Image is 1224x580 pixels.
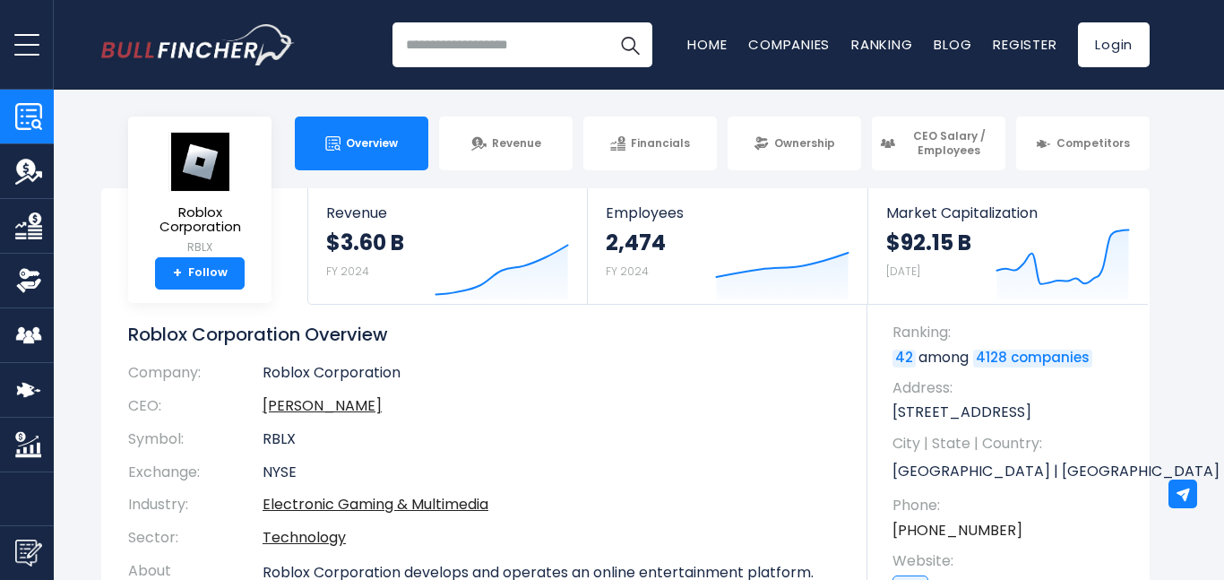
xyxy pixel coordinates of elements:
[155,257,245,290] a: +Follow
[892,434,1132,454] span: City | State | Country:
[173,265,182,281] strong: +
[128,423,263,456] th: Symbol:
[326,264,369,279] small: FY 2024
[128,364,263,390] th: Company:
[973,350,1092,368] a: 4128 companies
[892,521,1022,541] a: [PHONE_NUMBER]
[263,423,840,456] td: RBLX
[868,188,1148,304] a: Market Capitalization $92.15 B [DATE]
[1078,22,1150,67] a: Login
[128,522,263,555] th: Sector:
[326,204,569,221] span: Revenue
[748,35,830,54] a: Companies
[142,239,257,255] small: RBLX
[263,494,488,515] a: Electronic Gaming & Multimedia
[901,129,997,157] span: CEO Salary / Employees
[631,136,690,151] span: Financials
[128,323,840,346] h1: Roblox Corporation Overview
[263,364,840,390] td: Roblox Corporation
[1016,117,1150,170] a: Competitors
[872,117,1005,170] a: CEO Salary / Employees
[886,204,1130,221] span: Market Capitalization
[15,267,42,294] img: Ownership
[892,350,916,368] a: 42
[608,22,652,67] button: Search
[892,403,1132,422] p: [STREET_ADDRESS]
[774,136,835,151] span: Ownership
[886,264,920,279] small: [DATE]
[583,117,717,170] a: Financials
[439,117,573,170] a: Revenue
[892,378,1132,398] span: Address:
[892,458,1132,485] p: [GEOGRAPHIC_DATA] | [GEOGRAPHIC_DATA] | US
[101,24,295,65] img: Bullfincher logo
[606,204,849,221] span: Employees
[892,323,1132,342] span: Ranking:
[728,117,861,170] a: Ownership
[588,188,866,304] a: Employees 2,474 FY 2024
[892,348,1132,368] p: among
[892,496,1132,515] span: Phone:
[934,35,971,54] a: Blog
[993,35,1056,54] a: Register
[606,264,649,279] small: FY 2024
[492,136,541,151] span: Revenue
[101,24,294,65] a: Go to homepage
[308,188,587,304] a: Revenue $3.60 B FY 2024
[142,205,257,235] span: Roblox Corporation
[128,390,263,423] th: CEO:
[142,131,258,257] a: Roblox Corporation RBLX
[687,35,727,54] a: Home
[263,456,840,489] td: NYSE
[295,117,428,170] a: Overview
[606,229,666,256] strong: 2,474
[886,229,971,256] strong: $92.15 B
[1056,136,1130,151] span: Competitors
[892,551,1132,571] span: Website:
[346,136,398,151] span: Overview
[851,35,912,54] a: Ranking
[128,456,263,489] th: Exchange:
[263,395,382,416] a: ceo
[326,229,404,256] strong: $3.60 B
[263,527,346,548] a: Technology
[128,489,263,522] th: Industry:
